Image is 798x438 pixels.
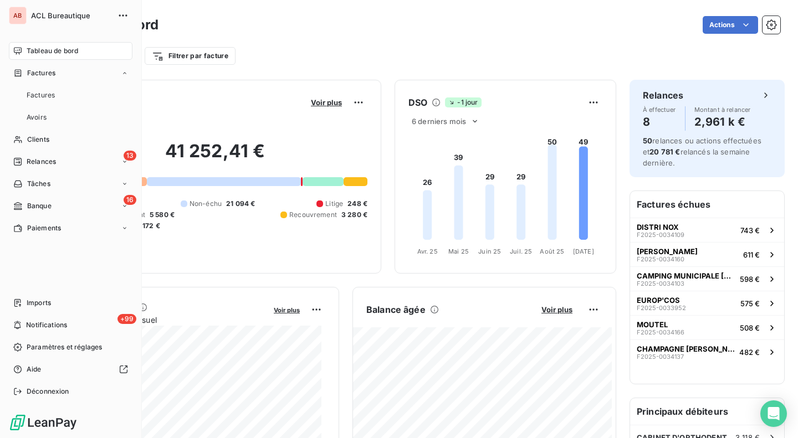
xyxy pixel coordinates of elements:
span: 248 € [347,199,367,209]
span: [PERSON_NAME] [637,247,698,256]
span: EUROP'COS [637,296,680,305]
span: 5 580 € [150,210,175,220]
span: Aide [27,364,42,374]
span: 13 [124,151,136,161]
span: Voir plus [274,306,300,314]
span: 3 280 € [341,210,367,220]
div: Open Intercom Messenger [760,400,787,427]
h6: Balance âgée [366,303,426,316]
button: Voir plus [308,97,345,107]
button: CHAMPAGNE [PERSON_NAME]F2025-0034137482 € [630,339,784,364]
span: 743 € [740,226,760,235]
span: Non-échu [190,199,222,209]
span: Tâches [27,179,50,189]
button: MOUTELF2025-0034166508 € [630,315,784,339]
span: Chiffre d'affaires mensuel [63,314,266,326]
span: 6 derniers mois [412,117,466,126]
span: Déconnexion [27,387,69,396]
span: Paiements [27,223,61,233]
tspan: Juin 25 [478,248,501,255]
img: Logo LeanPay [9,414,78,431]
span: F2025-0034103 [637,280,684,287]
span: Paramètres et réglages [27,342,102,352]
button: EUROP'COSF2025-0033952575 € [630,291,784,315]
span: -1 jour [445,97,481,107]
span: F2025-0033952 [637,305,686,311]
span: À effectuer [643,106,676,113]
span: 508 € [740,323,760,332]
h6: DSO [408,96,427,109]
span: F2025-0034160 [637,256,684,262]
span: Voir plus [541,305,572,314]
span: Relances [27,157,56,167]
span: relances ou actions effectuées et relancés la semaine dernière. [643,136,761,167]
span: 20 781 € [649,147,680,156]
button: Actions [703,16,758,34]
span: 21 094 € [226,199,255,209]
h4: 2,961 k € [694,113,751,131]
span: 575 € [740,299,760,308]
button: Voir plus [538,305,576,315]
span: +99 [117,314,136,324]
span: Recouvrement [289,210,337,220]
span: Avoirs [27,112,47,122]
span: 598 € [740,275,760,284]
span: DISTRI NOX [637,223,679,231]
h2: 41 252,41 € [63,140,367,173]
span: CHAMPAGNE [PERSON_NAME] [637,344,735,353]
span: Imports [27,298,51,308]
span: Voir plus [311,98,342,107]
div: AB [9,7,27,24]
span: Factures [27,68,55,78]
tspan: Juil. 25 [510,248,532,255]
span: Litige [325,199,343,209]
span: Factures [27,90,55,100]
tspan: [DATE] [573,248,594,255]
button: Voir plus [270,305,303,315]
tspan: Mai 25 [448,248,469,255]
a: Aide [9,360,132,378]
span: Banque [27,201,52,211]
span: Notifications [26,320,67,330]
button: DISTRI NOXF2025-0034109743 € [630,218,784,242]
h6: Principaux débiteurs [630,398,784,425]
span: F2025-0034166 [637,329,684,336]
span: ACL Bureautique [31,11,111,20]
h6: Factures échues [630,191,784,218]
span: 16 [124,195,136,205]
tspan: Avr. 25 [417,248,438,255]
span: F2025-0034109 [637,231,684,238]
span: 611 € [743,250,760,259]
span: -172 € [139,221,160,231]
span: 482 € [739,348,760,357]
span: Montant à relancer [694,106,751,113]
span: F2025-0034137 [637,353,684,360]
span: Clients [27,135,49,145]
span: CAMPING MUNICIPALE [GEOGRAPHIC_DATA] [637,271,735,280]
span: Tableau de bord [27,46,78,56]
span: MOUTEL [637,320,668,329]
tspan: Août 25 [540,248,564,255]
h6: Relances [643,89,683,102]
button: [PERSON_NAME]F2025-0034160611 € [630,242,784,266]
button: Filtrer par facture [145,47,236,65]
h4: 8 [643,113,676,131]
span: 50 [643,136,652,145]
button: CAMPING MUNICIPALE [GEOGRAPHIC_DATA]F2025-0034103598 € [630,266,784,291]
